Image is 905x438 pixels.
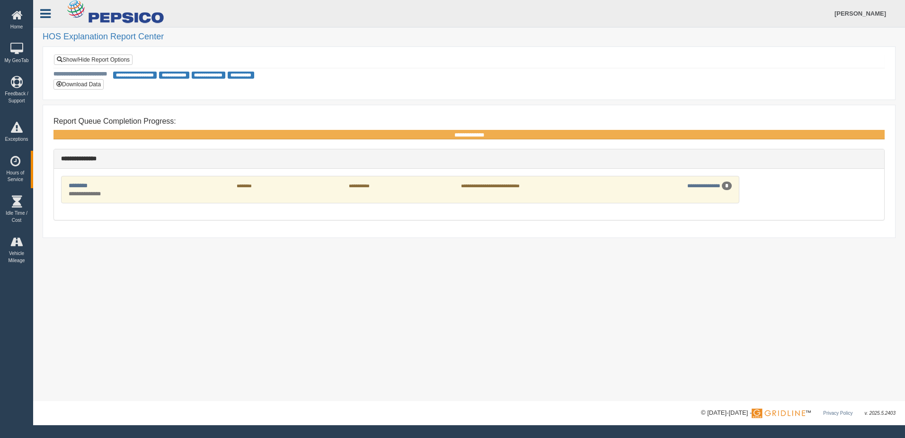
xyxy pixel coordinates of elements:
a: Privacy Policy [823,411,852,416]
img: Gridline [752,409,805,418]
button: Download Data [53,79,104,90]
span: v. 2025.5.2403 [865,411,896,416]
h4: Report Queue Completion Progress: [53,117,885,126]
a: Show/Hide Report Options [54,55,133,65]
div: © [DATE]-[DATE] - ™ [701,408,896,418]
